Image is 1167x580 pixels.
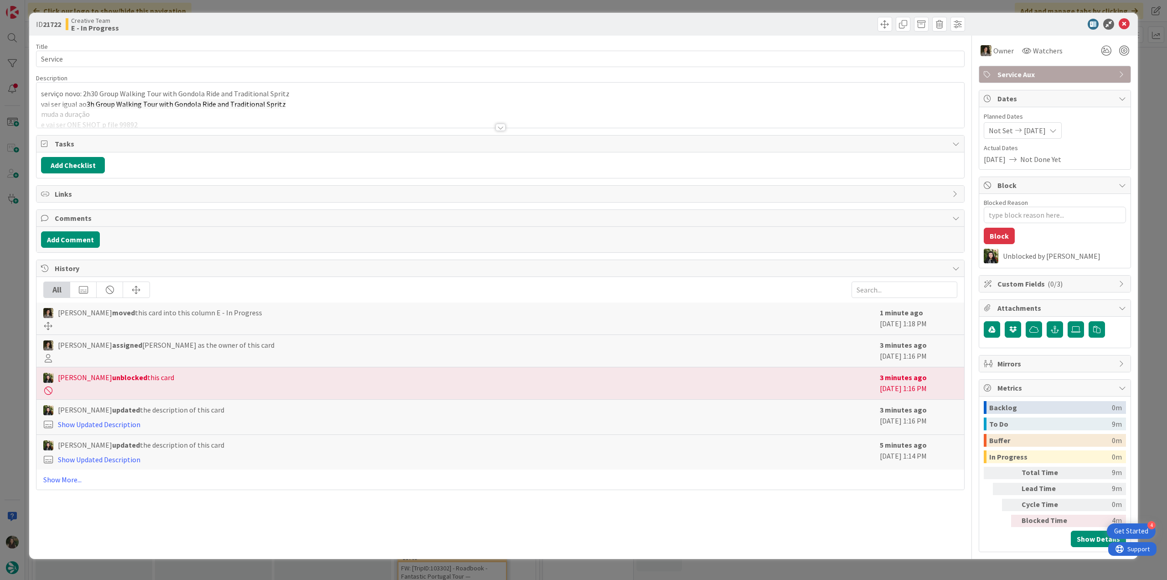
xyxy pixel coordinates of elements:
span: [PERSON_NAME] the description of this card [58,404,224,415]
img: BC [43,440,53,450]
b: 1 minute ago [880,308,923,317]
div: 9m [1075,483,1122,495]
span: Block [997,180,1114,191]
span: ( 0/3 ) [1048,279,1063,288]
div: [DATE] 1:16 PM [880,372,957,395]
span: Planned Dates [984,112,1126,121]
div: Open Get Started checklist, remaining modules: 4 [1107,523,1156,539]
span: 3h Group Walking Tour with Gondola Ride and Traditional Spritz [87,99,286,109]
span: Support [19,1,41,12]
b: unblocked [112,373,147,382]
span: [PERSON_NAME] this card [58,372,174,383]
div: To Do [989,418,1112,430]
input: type card name here... [36,51,965,67]
div: In Progress [989,450,1112,463]
div: Buffer [989,434,1112,447]
span: Service Aux [997,69,1114,80]
div: 4m [1075,515,1122,527]
button: Add Checklist [41,157,105,173]
a: Show More... [43,474,957,485]
button: Block [984,228,1015,244]
div: [DATE] 1:14 PM [880,439,957,465]
span: Attachments [997,303,1114,314]
span: [DATE] [984,154,1006,165]
div: 0m [1112,434,1122,447]
span: Links [55,188,948,199]
span: Actual Dates [984,143,1126,153]
label: Blocked Reason [984,199,1028,207]
button: Add Comment [41,231,100,248]
div: 9m [1112,418,1122,430]
img: MS [43,308,53,318]
b: 3 minutes ago [880,340,927,350]
span: Custom Fields [997,278,1114,289]
p: vai ser igual ao [41,99,960,110]
span: Tasks [55,138,948,149]
b: 3 minutes ago [880,373,927,382]
a: Show Updated Description [58,455,140,464]
div: 0m [1112,450,1122,463]
div: 9m [1075,467,1122,479]
span: Watchers [1033,45,1063,56]
img: BC [43,405,53,415]
div: 4 [1147,521,1156,529]
img: BC [984,249,998,263]
div: Backlog [989,401,1112,414]
button: Show Details [1071,531,1126,547]
a: Show Updated Description [58,420,140,429]
img: BC [43,373,53,383]
b: 3 minutes ago [880,405,927,414]
div: All [44,282,70,298]
div: Cycle Time [1022,499,1072,511]
b: 5 minutes ago [880,440,927,449]
div: 0m [1112,401,1122,414]
div: Lead Time [1022,483,1072,495]
span: [PERSON_NAME] this card into this column E - In Progress [58,307,262,318]
div: Unblocked by [PERSON_NAME] [1003,252,1126,260]
img: MS [43,340,53,350]
div: 0m [1075,499,1122,511]
input: Search... [852,282,957,298]
b: updated [112,440,140,449]
span: [PERSON_NAME] the description of this card [58,439,224,450]
span: Not Set [989,125,1013,136]
span: Metrics [997,382,1114,393]
span: [DATE] [1024,125,1046,136]
div: [DATE] 1:18 PM [880,307,957,330]
span: Dates [997,93,1114,104]
p: serviço novo: 2h30 Group Walking Tour with Gondola Ride and Traditional Spritz [41,89,960,99]
span: Description [36,74,67,82]
img: MS [981,45,991,56]
b: moved [112,308,135,317]
b: updated [112,405,140,414]
span: Mirrors [997,358,1114,369]
div: Blocked Time [1022,515,1072,527]
div: Get Started [1114,527,1148,536]
label: Title [36,42,48,51]
div: Total Time [1022,467,1072,479]
span: [PERSON_NAME] [PERSON_NAME] as the owner of this card [58,340,274,350]
span: History [55,263,948,274]
div: [DATE] 1:16 PM [880,404,957,430]
span: Creative Team [71,17,119,24]
span: Comments [55,213,948,224]
b: E - In Progress [71,24,119,31]
span: ID [36,19,61,30]
b: 21722 [43,20,61,29]
div: [DATE] 1:16 PM [880,340,957,362]
b: assigned [112,340,142,350]
span: Owner [993,45,1014,56]
span: Not Done Yet [1020,154,1061,165]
